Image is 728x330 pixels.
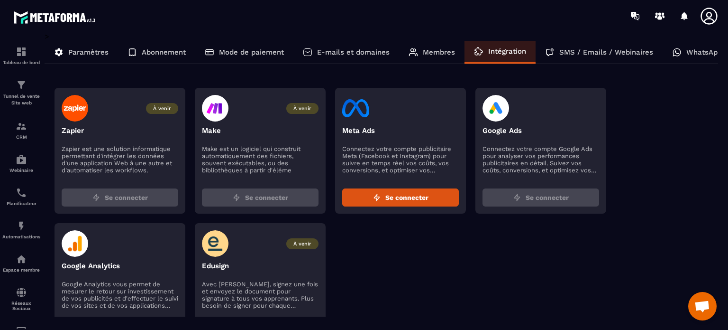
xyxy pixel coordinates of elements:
p: Meta Ads [342,126,459,135]
p: Mode de paiement [219,48,284,57]
img: formation [16,79,27,91]
span: Se connecter [526,193,569,202]
p: Abonnement [142,48,186,57]
img: google-ads-logo.4cdbfafa.svg [482,95,510,122]
p: Webinaire [2,168,40,173]
span: À venir [286,238,318,249]
img: zap.8ac5aa27.svg [92,194,100,201]
p: Zapier [62,126,178,135]
img: edusign-logo.5fe905fa.svg [202,230,229,257]
p: Edusign [202,262,318,270]
p: Make est un logiciel qui construit automatiquement des fichiers, souvent exécutables, ou des bibl... [202,145,318,174]
img: zap.8ac5aa27.svg [373,194,381,201]
p: Membres [423,48,455,57]
img: zap.8ac5aa27.svg [233,194,240,201]
p: CRM [2,134,40,140]
button: Se connecter [202,189,318,207]
a: formationformationCRM [2,113,40,147]
a: automationsautomationsEspace membre [2,246,40,280]
img: logo [13,9,99,26]
img: automations [16,220,27,232]
button: Se connecter [482,189,599,207]
div: Ouvrir le chat [688,292,717,321]
p: Paramètres [68,48,109,57]
img: make-logo.47d65c36.svg [202,95,228,122]
span: Se connecter [245,193,288,202]
p: Automatisations [2,234,40,239]
p: Espace membre [2,267,40,273]
img: automations [16,154,27,165]
span: Se connecter [105,193,148,202]
img: formation [16,121,27,132]
a: schedulerschedulerPlanificateur [2,180,40,213]
p: Make [202,126,318,135]
img: facebook-logo.eb727249.svg [342,95,369,122]
img: scheduler [16,187,27,198]
img: formation [16,46,27,57]
img: google-analytics-logo.594682c4.svg [62,230,89,257]
p: Intégration [488,47,526,56]
img: zapier-logo.003d59f5.svg [62,95,89,122]
p: Connectez votre compte publicitaire Meta (Facebook et Instagram) pour suivre en temps réel vos co... [342,145,459,174]
p: Tunnel de vente Site web [2,93,40,106]
p: Avec [PERSON_NAME], signez une fois et envoyez le document pour signature à tous vos apprenants. ... [202,281,318,309]
span: Se connecter [385,193,428,202]
img: social-network [16,287,27,298]
p: Google Analytics vous permet de mesurer le retour sur investissement de vos publicités et d'effec... [62,281,178,309]
span: À venir [286,103,318,114]
button: Se connecter [342,189,459,207]
p: Zapier est une solution informatique permettant d'intégrer les données d'une application Web à un... [62,145,178,174]
p: WhatsApp [686,48,722,57]
img: zap.8ac5aa27.svg [513,194,521,201]
a: automationsautomationsAutomatisations [2,213,40,246]
p: Google Ads [482,126,599,135]
a: automationsautomationsWebinaire [2,147,40,180]
a: formationformationTunnel de vente Site web [2,72,40,113]
p: E-mails et domaines [317,48,390,57]
span: À venir [146,103,178,114]
p: Réseaux Sociaux [2,301,40,311]
p: Planificateur [2,201,40,206]
img: automations [16,254,27,265]
a: social-networksocial-networkRéseaux Sociaux [2,280,40,318]
a: formationformationTableau de bord [2,39,40,72]
p: SMS / Emails / Webinaires [559,48,653,57]
p: Google Analytics [62,262,178,270]
p: Connectez votre compte Google Ads pour analyser vos performances publicitaires en détail. Suivez ... [482,145,599,174]
button: Se connecter [62,189,178,207]
p: Tableau de bord [2,60,40,65]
